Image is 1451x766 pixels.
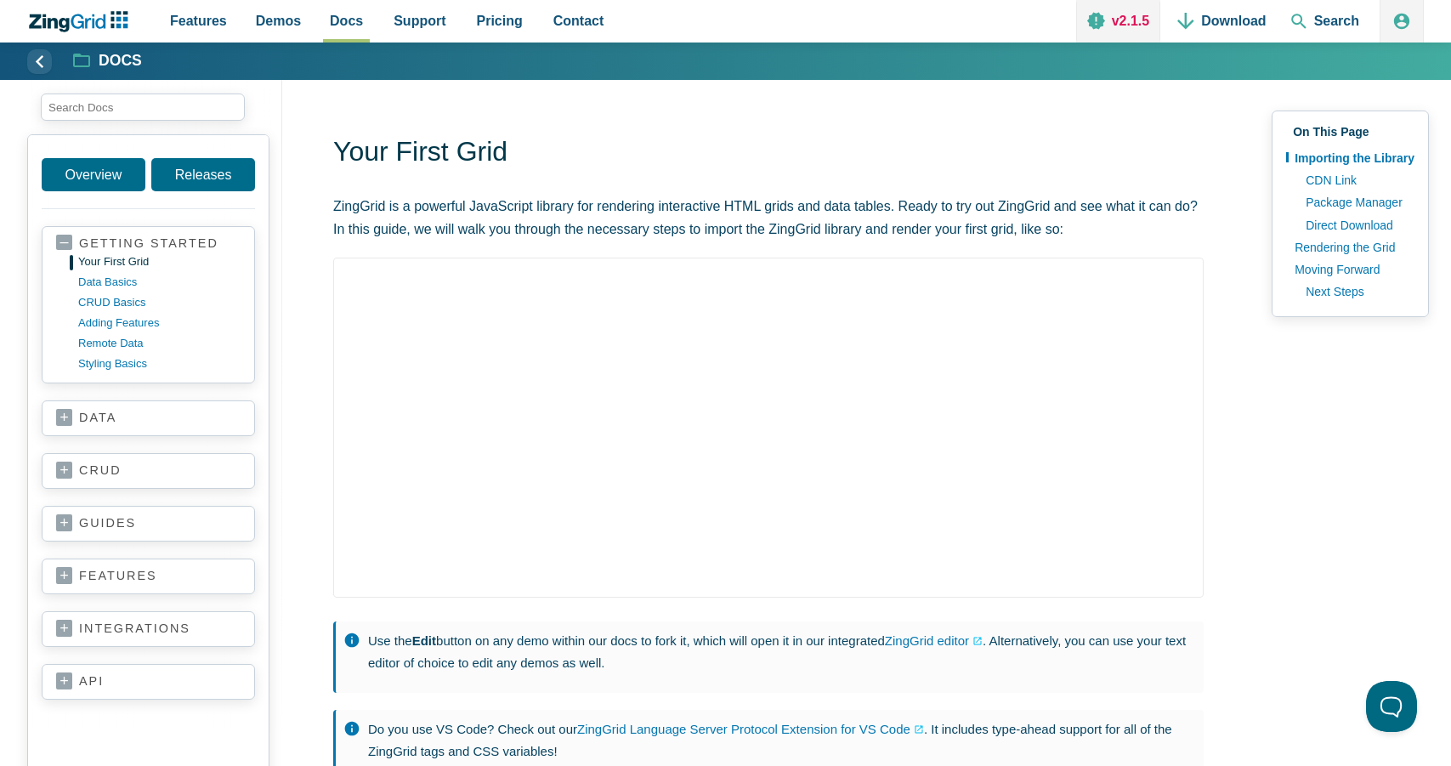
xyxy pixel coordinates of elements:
[368,630,1187,673] p: Use the button on any demo within our docs to fork it, which will open it in our integrated . Alt...
[151,158,255,191] a: Releases
[78,252,241,272] a: your first grid
[56,515,241,532] a: guides
[41,94,245,121] input: search input
[1286,258,1414,281] a: Moving Forward
[1286,236,1414,258] a: Rendering the Grid
[1286,147,1414,169] a: Importing the Library
[333,258,1204,598] iframe: Demo loaded in iFrame
[78,354,241,374] a: styling basics
[1366,681,1417,732] iframe: Toggle Customer Support
[78,292,241,313] a: CRUD basics
[885,630,983,652] a: ZingGrid editor
[78,313,241,333] a: adding features
[56,410,241,427] a: data
[170,9,227,32] span: Features
[256,9,301,32] span: Demos
[330,9,363,32] span: Docs
[333,195,1204,241] p: ZingGrid is a powerful JavaScript library for rendering interactive HTML grids and data tables. R...
[56,235,241,252] a: getting started
[1297,214,1414,236] a: Direct Download
[368,718,1187,762] p: Do you use VS Code? Check out our . It includes type-ahead support for all of the ZingGrid tags a...
[412,633,436,648] strong: Edit
[333,134,1204,173] h1: Your First Grid
[56,621,241,638] a: integrations
[477,9,523,32] span: Pricing
[42,158,145,191] a: Overview
[27,11,137,32] a: ZingChart Logo. Click to return to the homepage
[394,9,445,32] span: Support
[78,333,241,354] a: remote data
[56,568,241,585] a: features
[74,51,142,71] a: Docs
[1297,169,1414,191] a: CDN Link
[56,462,241,479] a: crud
[1297,191,1414,213] a: Package Manager
[78,272,241,292] a: data basics
[56,673,241,690] a: api
[553,9,604,32] span: Contact
[577,718,924,740] a: ZingGrid Language Server Protocol Extension for VS Code
[99,54,142,69] strong: Docs
[1297,281,1414,303] a: Next Steps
